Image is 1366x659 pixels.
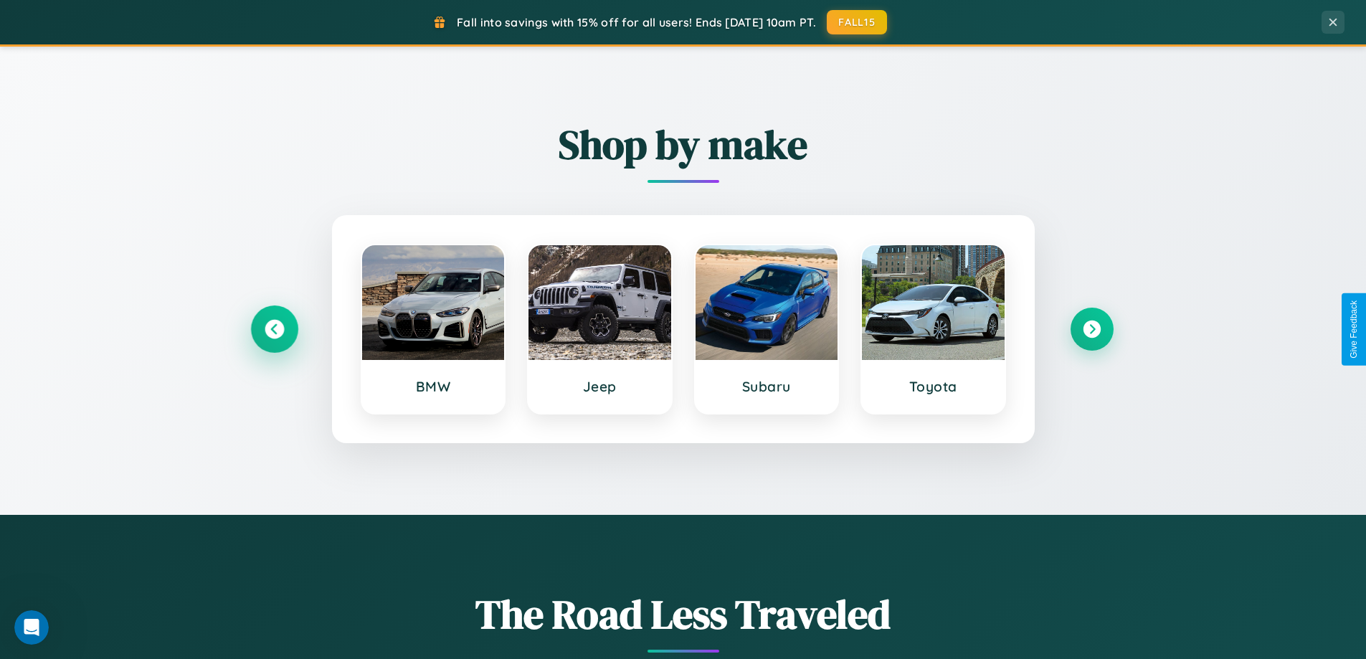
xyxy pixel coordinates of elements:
[876,378,990,395] h3: Toyota
[14,610,49,645] iframe: Intercom live chat
[376,378,490,395] h3: BMW
[1349,300,1359,359] div: Give Feedback
[253,587,1114,642] h1: The Road Less Traveled
[457,15,816,29] span: Fall into savings with 15% off for all users! Ends [DATE] 10am PT.
[543,378,657,395] h3: Jeep
[710,378,824,395] h3: Subaru
[253,117,1114,172] h2: Shop by make
[827,10,887,34] button: FALL15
